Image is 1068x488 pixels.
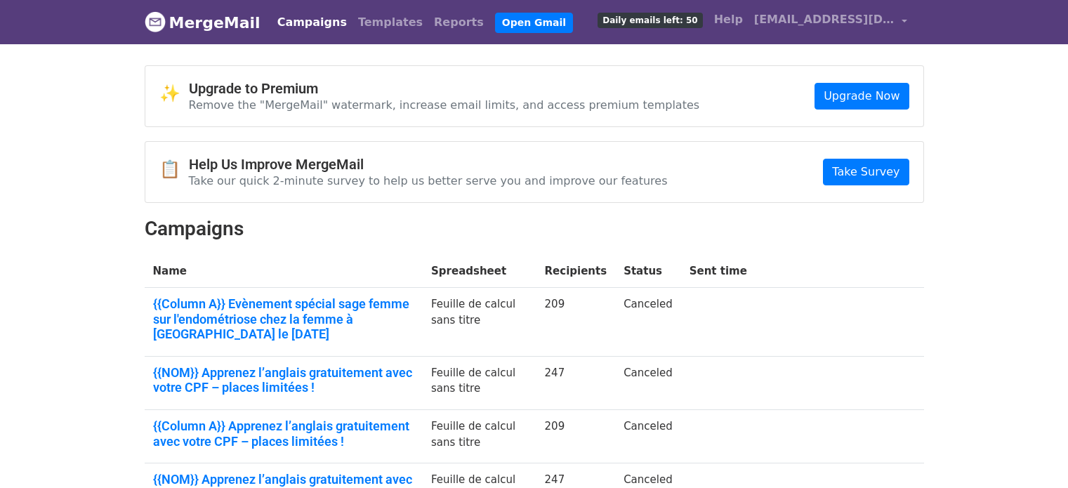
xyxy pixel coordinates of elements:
a: Reports [428,8,489,37]
span: ✨ [159,84,189,104]
a: {{NOM}} Apprenez l’anglais gratuitement avec votre CPF – places limitées ! [153,365,415,395]
h4: Upgrade to Premium [189,80,700,97]
td: 209 [536,288,616,357]
p: Take our quick 2-minute survey to help us better serve you and improve our features [189,173,668,188]
a: MergeMail [145,8,261,37]
a: Take Survey [823,159,909,185]
td: Feuille de calcul sans titre [423,288,536,357]
span: 📋 [159,159,189,180]
th: Spreadsheet [423,255,536,288]
a: Daily emails left: 50 [592,6,708,34]
a: Open Gmail [495,13,573,33]
a: {{Column A}} Apprenez l’anglais gratuitement avec votre CPF – places limitées ! [153,418,415,449]
img: MergeMail logo [145,11,166,32]
h2: Campaigns [145,217,924,241]
td: 209 [536,410,616,463]
th: Sent time [681,255,756,288]
td: 247 [536,356,616,409]
th: Name [145,255,423,288]
a: Campaigns [272,8,352,37]
th: Status [615,255,681,288]
a: Templates [352,8,428,37]
td: Canceled [615,288,681,357]
a: Help [708,6,749,34]
h4: Help Us Improve MergeMail [189,156,668,173]
td: Canceled [615,356,681,409]
span: Daily emails left: 50 [598,13,702,28]
td: Feuille de calcul sans titre [423,356,536,409]
th: Recipients [536,255,616,288]
a: {{Column A}} Evènement spécial sage femme sur l'endométriose chez la femme à [GEOGRAPHIC_DATA] le... [153,296,415,342]
a: [EMAIL_ADDRESS][DOMAIN_NAME] [749,6,913,39]
p: Remove the "MergeMail" watermark, increase email limits, and access premium templates [189,98,700,112]
td: Canceled [615,410,681,463]
td: Feuille de calcul sans titre [423,410,536,463]
span: [EMAIL_ADDRESS][DOMAIN_NAME] [754,11,895,28]
a: Upgrade Now [815,83,909,110]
